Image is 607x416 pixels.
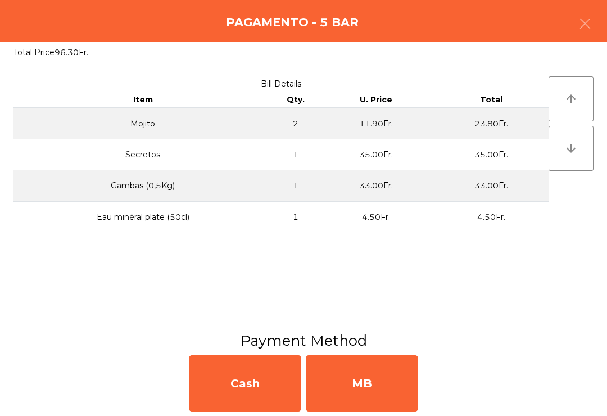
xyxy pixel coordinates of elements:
[272,139,319,170] td: 1
[55,47,88,57] span: 96.30Fr.
[261,79,301,89] span: Bill Details
[272,201,319,232] td: 1
[549,126,594,171] button: arrow_downward
[13,92,272,108] th: Item
[272,108,319,139] td: 2
[13,170,272,201] td: Gambas (0,5Kg)
[272,170,319,201] td: 1
[433,201,549,232] td: 4.50Fr.
[319,201,434,232] td: 4.50Fr.
[433,139,549,170] td: 35.00Fr.
[272,92,319,108] th: Qty.
[13,47,55,57] span: Total Price
[319,170,434,201] td: 33.00Fr.
[189,355,301,412] div: Cash
[433,170,549,201] td: 33.00Fr.
[433,108,549,139] td: 23.80Fr.
[319,108,434,139] td: 11.90Fr.
[319,139,434,170] td: 35.00Fr.
[226,14,359,31] h4: Pagamento - 5 BAR
[8,331,599,351] h3: Payment Method
[306,355,418,412] div: MB
[564,142,578,155] i: arrow_downward
[564,92,578,106] i: arrow_upward
[319,92,434,108] th: U. Price
[13,108,272,139] td: Mojito
[13,201,272,232] td: Eau minéral plate (50cl)
[549,76,594,121] button: arrow_upward
[13,139,272,170] td: Secretos
[433,92,549,108] th: Total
